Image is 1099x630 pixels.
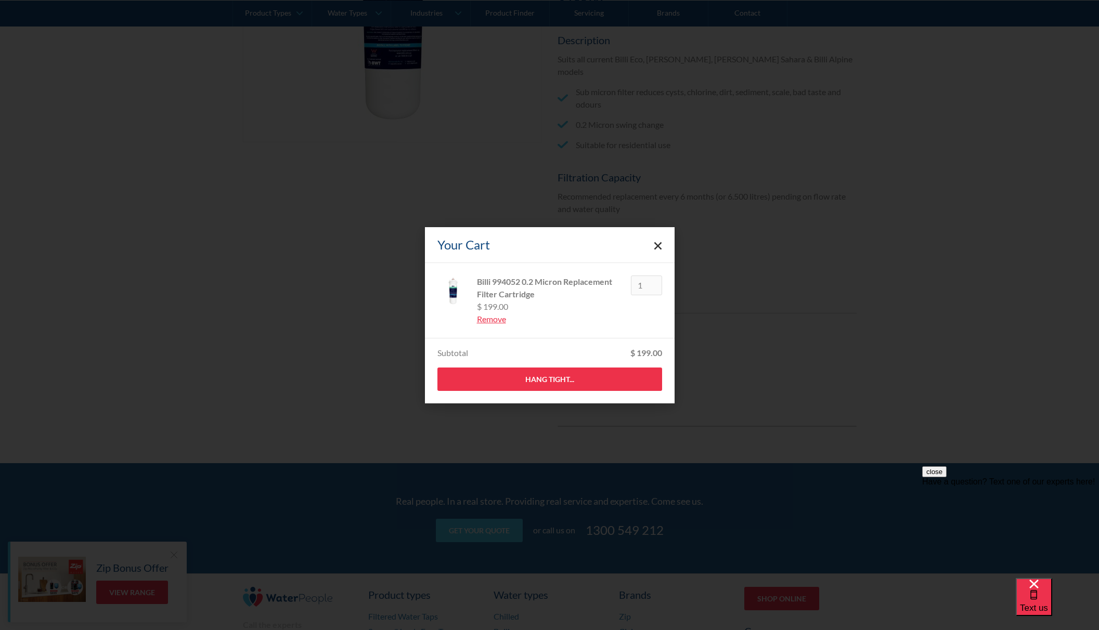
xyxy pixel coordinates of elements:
[477,300,623,313] div: $ 199.00
[922,466,1099,591] iframe: podium webchat widget prompt
[437,235,490,254] div: Your Cart
[477,313,623,325] a: Remove item from cart
[654,241,662,249] a: Close cart
[1016,578,1099,630] iframe: podium webchat widget bubble
[437,347,468,359] div: Subtotal
[437,367,662,391] a: Hang Tight...
[477,313,623,325] div: Remove
[630,347,662,359] div: $ 199.00
[477,275,623,300] div: Billi 994052 0.2 Micron Replacement Filter Cartridge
